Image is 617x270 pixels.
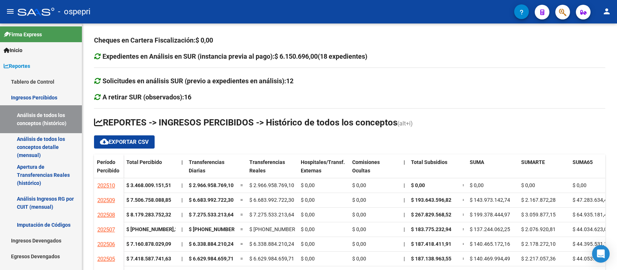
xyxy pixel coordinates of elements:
span: $ 47.283.634,42 [573,197,610,203]
span: $ 137.244.062,25 [470,226,510,232]
span: $ 0,00 [301,182,315,188]
span: | [404,197,405,203]
span: = [240,197,243,203]
span: $ 140.469.994,49 [470,256,510,262]
span: Comisiones Ocultas [352,159,380,174]
span: $ 0,00 [470,182,484,188]
span: = [240,241,243,247]
span: $ 0,00 [301,226,315,232]
span: = [240,256,243,262]
span: (alt+i) [397,120,413,127]
span: $ 2.966.958.769,10 [249,182,294,188]
datatable-header-cell: Comisiones Ocultas [349,154,401,185]
span: | [404,226,405,232]
datatable-header-cell: Período Percibido [94,154,123,185]
span: 202505 [97,256,115,262]
span: = [462,212,465,218]
span: 202510 [97,182,115,189]
span: $ 0,00 [352,182,366,188]
span: $ 140.465.172,16 [470,241,510,247]
span: = [462,226,465,232]
span: SUMA65 [573,159,593,165]
span: | [181,241,183,247]
span: | [181,182,183,188]
div: Open Intercom Messenger [592,245,610,263]
span: | [404,182,405,188]
span: $ 6.683.992.722,30 [249,197,294,203]
span: = [240,226,243,232]
span: $ 267.829.568,52 [411,212,451,218]
span: $ [PHONE_NUMBER],75 [189,226,243,232]
span: | [181,159,183,165]
span: = [462,256,465,262]
span: $ 6.683.992.722,30 [189,197,234,203]
span: 202506 [97,241,115,248]
span: $ 2.966.958.769,10 [189,182,234,188]
span: REPORTES -> INGRESOS PERCIBIDOS -> Histórico de todos los conceptos [94,117,397,128]
span: $ 44.034.623,06 [573,226,610,232]
span: Firma Express [4,30,42,39]
span: $ 187.418.411,91 [411,241,451,247]
strong: $ 8.179.283.752,32 [126,212,171,218]
span: = [240,182,243,188]
span: $ 6.629.984.659,71 [249,256,294,262]
span: $ 0,00 [301,241,315,247]
span: $ 143.973.142,74 [470,197,510,203]
span: Reportes [4,62,30,70]
span: $ 3.059.877,15 [521,212,556,218]
span: = [462,241,465,247]
span: | [181,256,183,262]
span: | [404,241,405,247]
span: $ 44.053.097,28 [573,256,610,262]
span: $ 2.217.057,36 [521,256,556,262]
datatable-header-cell: Transferencias Diarias [186,154,237,185]
span: = [240,212,243,218]
span: Período Percibido [97,159,119,174]
span: $ 0,00 [301,256,315,262]
span: Transferencias Diarias [189,159,224,174]
datatable-header-cell: Transferencias Reales [246,154,298,185]
span: $ 6.629.984.659,71 [189,256,234,262]
span: 202507 [97,226,115,233]
datatable-header-cell: SUMARTE [518,154,570,185]
span: - ospepri [58,4,90,20]
strong: A retirar SUR (observados): [102,93,191,101]
span: | [404,256,405,262]
strong: $ [PHONE_NUMBER],23 [126,226,181,232]
datatable-header-cell: | [178,154,186,185]
strong: $ 7.418.587.741,63 [126,256,171,262]
span: $ 64.935.181,42 [573,212,610,218]
span: $ 2.167.872,28 [521,197,556,203]
span: | [181,226,183,232]
strong: Expedientes en Análisis en SUR (instancia previa al pago): [102,52,367,60]
div: $ 6.150.696,00(18 expedientes) [274,51,367,62]
span: $ 0,00 [352,212,366,218]
span: SUMA [470,159,484,165]
span: Total Percibido [126,159,162,165]
span: Hospitales/Transf. Externas [301,159,345,174]
div: 12 [286,76,293,86]
span: $ 0,00 [301,212,315,218]
div: $ 0,00 [195,35,213,45]
span: Inicio [4,46,22,54]
span: SUMARTE [521,159,545,165]
span: Exportar CSV [100,139,149,145]
datatable-header-cell: Hospitales/Transf. Externas [298,154,349,185]
span: $ 2.076.920,81 [521,226,556,232]
strong: $ 3.468.009.151,51 [126,182,171,188]
span: $ 199.378.444,97 [470,212,510,218]
span: $ 6.338.884.210,24 [189,241,234,247]
datatable-header-cell: SUMA [467,154,518,185]
span: $ [PHONE_NUMBER],75 [249,226,304,232]
span: $ 0,00 [411,182,425,188]
span: $ 0,00 [352,256,366,262]
strong: Solicitudes en análisis SUR (previo a expedientes en análisis): [102,77,293,85]
span: $ 183.775.232,94 [411,226,451,232]
span: = [462,197,465,203]
span: $ 0,00 [352,197,366,203]
span: = [462,182,465,188]
button: Exportar CSV [94,135,155,149]
span: 202509 [97,197,115,204]
mat-icon: cloud_download [100,137,109,146]
span: $ 0,00 [573,182,587,188]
